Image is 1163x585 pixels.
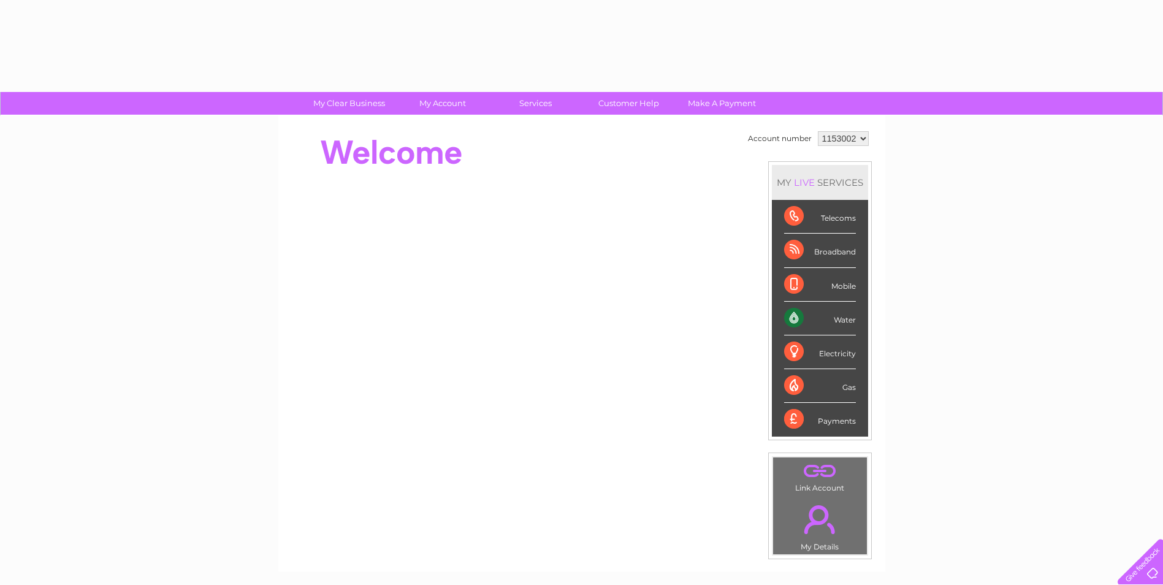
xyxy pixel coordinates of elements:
a: My Account [392,92,493,115]
div: Water [784,302,856,335]
a: My Clear Business [299,92,400,115]
td: Account number [745,128,815,149]
a: Make A Payment [671,92,772,115]
a: . [776,498,864,541]
div: Gas [784,369,856,403]
div: Electricity [784,335,856,369]
div: Mobile [784,268,856,302]
div: MY SERVICES [772,165,868,200]
div: Telecoms [784,200,856,234]
a: Services [485,92,586,115]
div: Broadband [784,234,856,267]
div: LIVE [791,177,817,188]
td: Link Account [772,457,867,495]
a: . [776,461,864,482]
td: My Details [772,495,867,555]
div: Payments [784,403,856,436]
a: Customer Help [578,92,679,115]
